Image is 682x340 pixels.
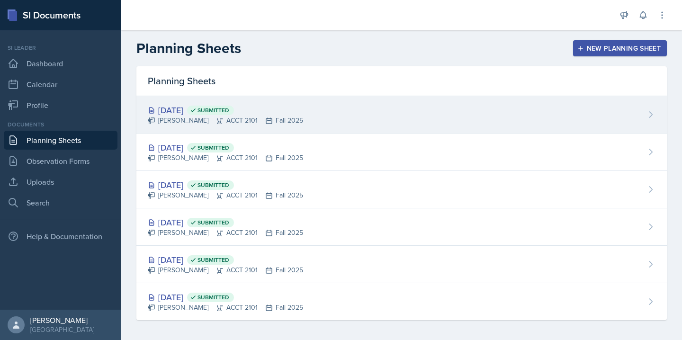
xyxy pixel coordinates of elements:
span: Submitted [197,219,229,226]
div: [PERSON_NAME] ACCT 2101 Fall 2025 [148,228,303,238]
span: Submitted [197,144,229,152]
a: [DATE] Submitted [PERSON_NAME]ACCT 2101Fall 2025 [136,246,667,283]
a: Dashboard [4,54,117,73]
span: Submitted [197,256,229,264]
a: Calendar [4,75,117,94]
div: [PERSON_NAME] ACCT 2101 Fall 2025 [148,116,303,125]
a: [DATE] Submitted [PERSON_NAME]ACCT 2101Fall 2025 [136,171,667,208]
div: [DATE] [148,253,303,266]
div: [PERSON_NAME] ACCT 2101 Fall 2025 [148,190,303,200]
h2: Planning Sheets [136,40,241,57]
a: Uploads [4,172,117,191]
div: [DATE] [148,179,303,191]
a: [DATE] Submitted [PERSON_NAME]ACCT 2101Fall 2025 [136,96,667,134]
span: Submitted [197,294,229,301]
a: Profile [4,96,117,115]
div: Planning Sheets [136,66,667,96]
div: New Planning Sheet [579,45,661,52]
div: [DATE] [148,291,303,304]
div: [DATE] [148,216,303,229]
div: [DATE] [148,104,303,116]
a: Observation Forms [4,152,117,170]
a: Search [4,193,117,212]
button: New Planning Sheet [573,40,667,56]
a: [DATE] Submitted [PERSON_NAME]ACCT 2101Fall 2025 [136,134,667,171]
a: Planning Sheets [4,131,117,150]
div: [PERSON_NAME] [30,315,94,325]
div: [PERSON_NAME] ACCT 2101 Fall 2025 [148,153,303,163]
div: Documents [4,120,117,129]
span: Submitted [197,107,229,114]
div: [GEOGRAPHIC_DATA] [30,325,94,334]
div: [DATE] [148,141,303,154]
span: Submitted [197,181,229,189]
div: [PERSON_NAME] ACCT 2101 Fall 2025 [148,303,303,313]
div: [PERSON_NAME] ACCT 2101 Fall 2025 [148,265,303,275]
a: [DATE] Submitted [PERSON_NAME]ACCT 2101Fall 2025 [136,208,667,246]
div: Help & Documentation [4,227,117,246]
div: Si leader [4,44,117,52]
a: [DATE] Submitted [PERSON_NAME]ACCT 2101Fall 2025 [136,283,667,320]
